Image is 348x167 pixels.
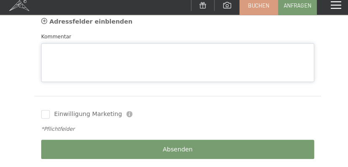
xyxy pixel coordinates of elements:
[53,112,119,120] span: Einwilligung Marketing
[235,0,272,18] a: Buchen
[40,141,308,160] button: Absenden
[48,22,130,28] span: Adressfelder einblenden
[273,0,310,18] a: Anfragen
[278,5,305,13] span: Anfragen
[40,127,308,134] div: *Pflichtfelder
[159,146,189,155] span: Absenden
[243,5,264,13] span: Buchen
